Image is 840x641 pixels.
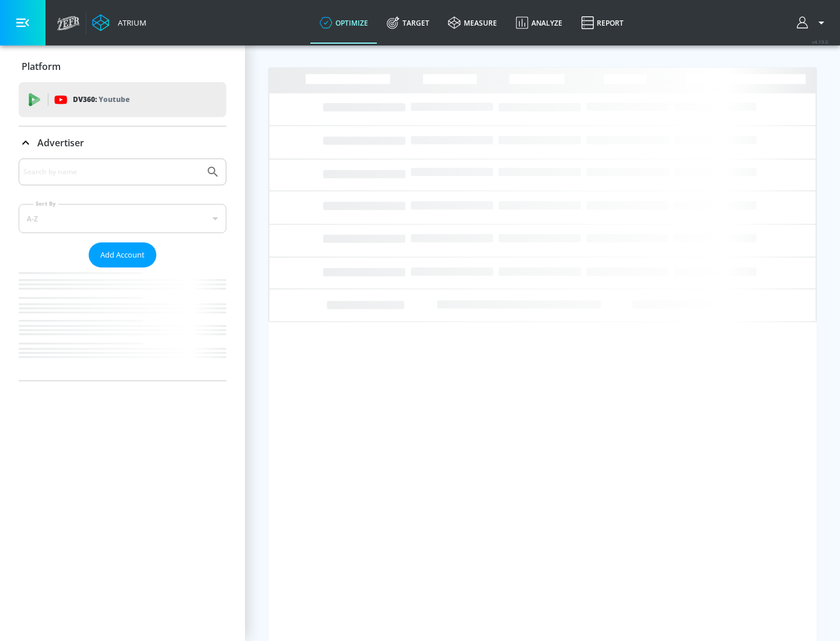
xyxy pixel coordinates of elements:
a: Analyze [506,2,572,44]
a: optimize [310,2,377,44]
p: Advertiser [37,136,84,149]
div: A-Z [19,204,226,233]
p: DV360: [73,93,129,106]
span: Add Account [100,248,145,262]
div: Atrium [113,17,146,28]
nav: list of Advertiser [19,267,226,381]
a: Target [377,2,439,44]
div: Advertiser [19,159,226,381]
div: Platform [19,50,226,83]
a: Atrium [92,14,146,31]
div: Advertiser [19,126,226,159]
a: measure [439,2,506,44]
span: v 4.19.0 [812,38,828,45]
button: Add Account [89,242,156,267]
a: Report [572,2,633,44]
p: Platform [22,60,61,73]
div: DV360: Youtube [19,82,226,117]
input: Search by name [23,164,200,179]
p: Youtube [99,93,129,105]
label: Sort By [33,200,58,207]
